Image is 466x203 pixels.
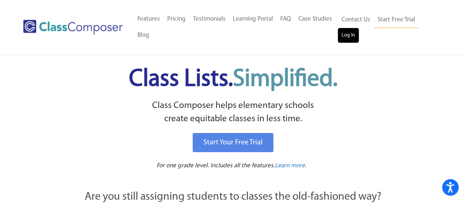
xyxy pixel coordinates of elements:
span: Start Your Free Trial [203,139,263,146]
a: Pricing [164,11,189,27]
p: Class Composer helps elementary schools create equitable classes in less time. [44,99,422,126]
a: Learn more. [275,161,306,171]
a: Start Free Trial [374,12,419,28]
a: Start Your Free Trial [193,133,273,152]
span: Class Lists. [129,67,337,91]
a: Contact Us [338,12,374,28]
a: Blog [134,27,153,43]
span: Learn more. [275,162,306,169]
a: Testimonials [189,11,229,27]
a: FAQ [277,11,295,27]
span: For one grade level. Includes all the features. [157,162,275,169]
nav: Header Menu [134,11,338,43]
a: Case Studies [295,11,336,27]
span: Simplified. [233,67,337,91]
a: Features [134,11,164,27]
img: Class Composer [23,20,123,35]
nav: Header Menu [338,12,437,43]
a: Learning Portal [229,11,277,27]
a: Log In [338,28,359,43]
